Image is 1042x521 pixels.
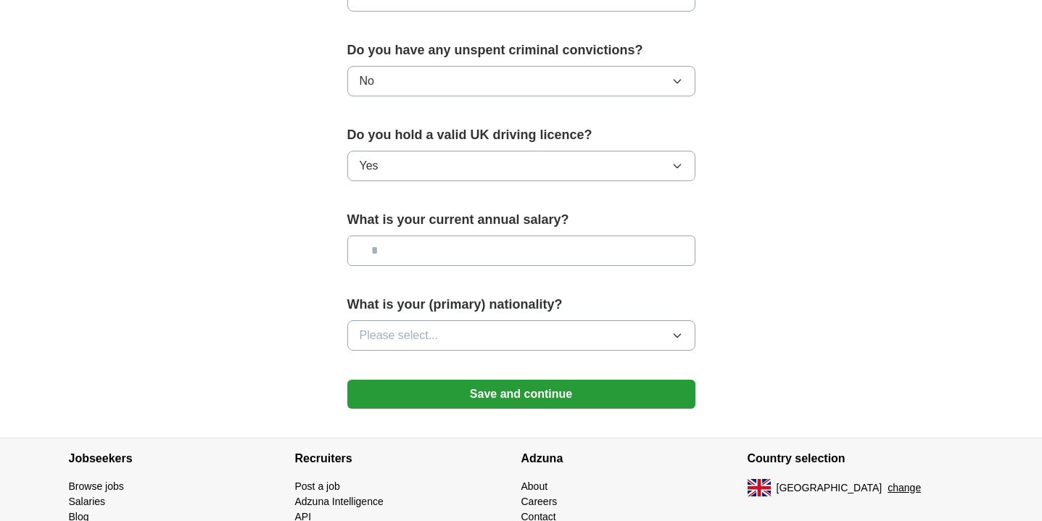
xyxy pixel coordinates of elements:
[360,157,379,175] span: Yes
[347,41,695,60] label: Do you have any unspent criminal convictions?
[521,480,548,492] a: About
[347,66,695,96] button: No
[777,480,882,496] span: [GEOGRAPHIC_DATA]
[521,496,558,507] a: Careers
[748,438,974,479] h4: Country selection
[69,480,124,492] a: Browse jobs
[347,320,695,351] button: Please select...
[360,327,439,344] span: Please select...
[748,479,771,496] img: UK flag
[347,380,695,409] button: Save and continue
[295,480,340,492] a: Post a job
[347,295,695,314] label: What is your (primary) nationality?
[888,480,921,496] button: change
[347,151,695,181] button: Yes
[347,210,695,230] label: What is your current annual salary?
[360,72,374,90] span: No
[347,125,695,145] label: Do you hold a valid UK driving licence?
[295,496,384,507] a: Adzuna Intelligence
[69,496,106,507] a: Salaries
